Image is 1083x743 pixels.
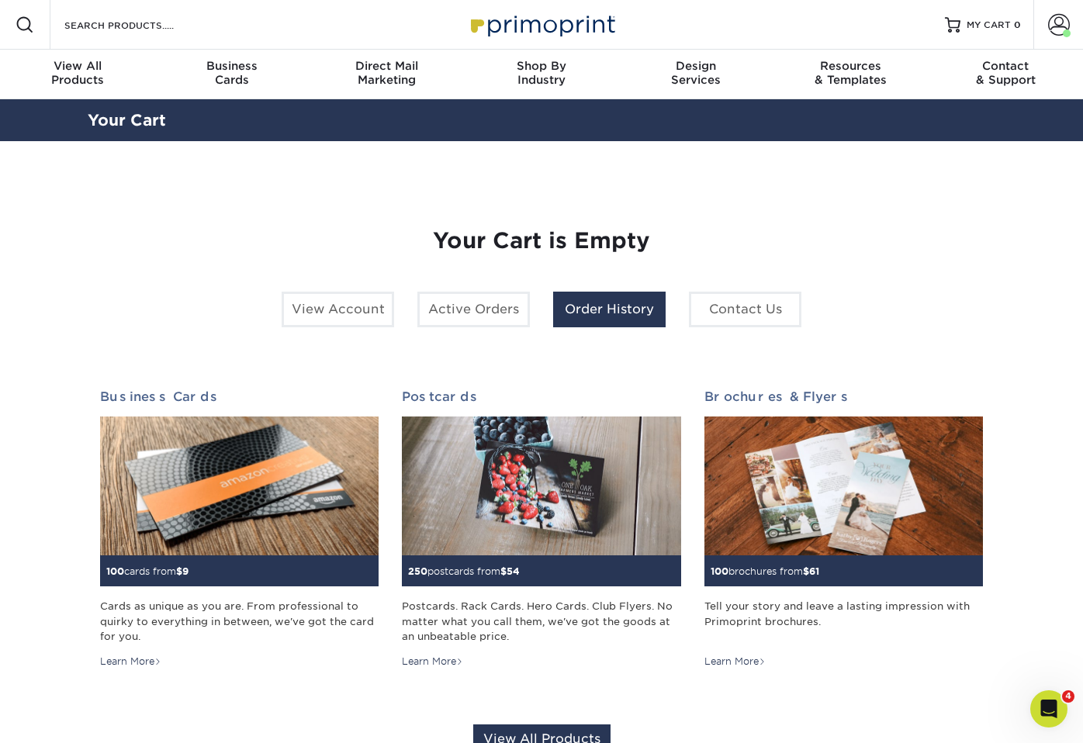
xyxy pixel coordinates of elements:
[619,59,773,87] div: Services
[63,16,214,34] input: SEARCH PRODUCTS.....
[176,565,182,577] span: $
[182,565,189,577] span: 9
[100,389,379,404] h2: Business Cards
[100,389,379,669] a: Business Cards 100cards from$9 Cards as unique as you are. From professional to quirky to everyth...
[803,565,809,577] span: $
[464,50,618,99] a: Shop ByIndustry
[402,389,680,404] h2: Postcards
[100,228,983,254] h1: Your Cart is Empty
[619,59,773,73] span: Design
[310,59,464,87] div: Marketing
[809,565,819,577] span: 61
[1030,690,1067,727] iframe: Intercom live chat
[402,416,680,556] img: Postcards
[773,59,928,87] div: & Templates
[704,416,983,556] img: Brochures & Flyers
[154,59,309,87] div: Cards
[154,50,309,99] a: BusinessCards
[464,59,618,87] div: Industry
[464,59,618,73] span: Shop By
[967,19,1011,32] span: MY CART
[704,389,983,669] a: Brochures & Flyers 100brochures from$61 Tell your story and leave a lasting impression with Primo...
[704,655,766,669] div: Learn More
[408,565,520,577] small: postcards from
[106,565,189,577] small: cards from
[100,655,161,669] div: Learn More
[929,59,1083,87] div: & Support
[402,655,463,669] div: Learn More
[408,565,427,577] span: 250
[619,50,773,99] a: DesignServices
[689,292,801,327] a: Contact Us
[704,389,983,404] h2: Brochures & Flyers
[106,565,124,577] span: 100
[1014,19,1021,30] span: 0
[929,50,1083,99] a: Contact& Support
[553,292,666,327] a: Order History
[417,292,530,327] a: Active Orders
[464,8,619,41] img: Primoprint
[310,50,464,99] a: Direct MailMarketing
[402,389,680,669] a: Postcards 250postcards from$54 Postcards. Rack Cards. Hero Cards. Club Flyers. No matter what you...
[1062,690,1074,703] span: 4
[711,565,819,577] small: brochures from
[402,599,680,644] div: Postcards. Rack Cards. Hero Cards. Club Flyers. No matter what you call them, we've got the goods...
[154,59,309,73] span: Business
[773,50,928,99] a: Resources& Templates
[310,59,464,73] span: Direct Mail
[282,292,394,327] a: View Account
[711,565,728,577] span: 100
[500,565,507,577] span: $
[773,59,928,73] span: Resources
[88,111,166,130] a: Your Cart
[507,565,520,577] span: 54
[100,599,379,644] div: Cards as unique as you are. From professional to quirky to everything in between, we've got the c...
[704,599,983,644] div: Tell your story and leave a lasting impression with Primoprint brochures.
[929,59,1083,73] span: Contact
[100,416,379,556] img: Business Cards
